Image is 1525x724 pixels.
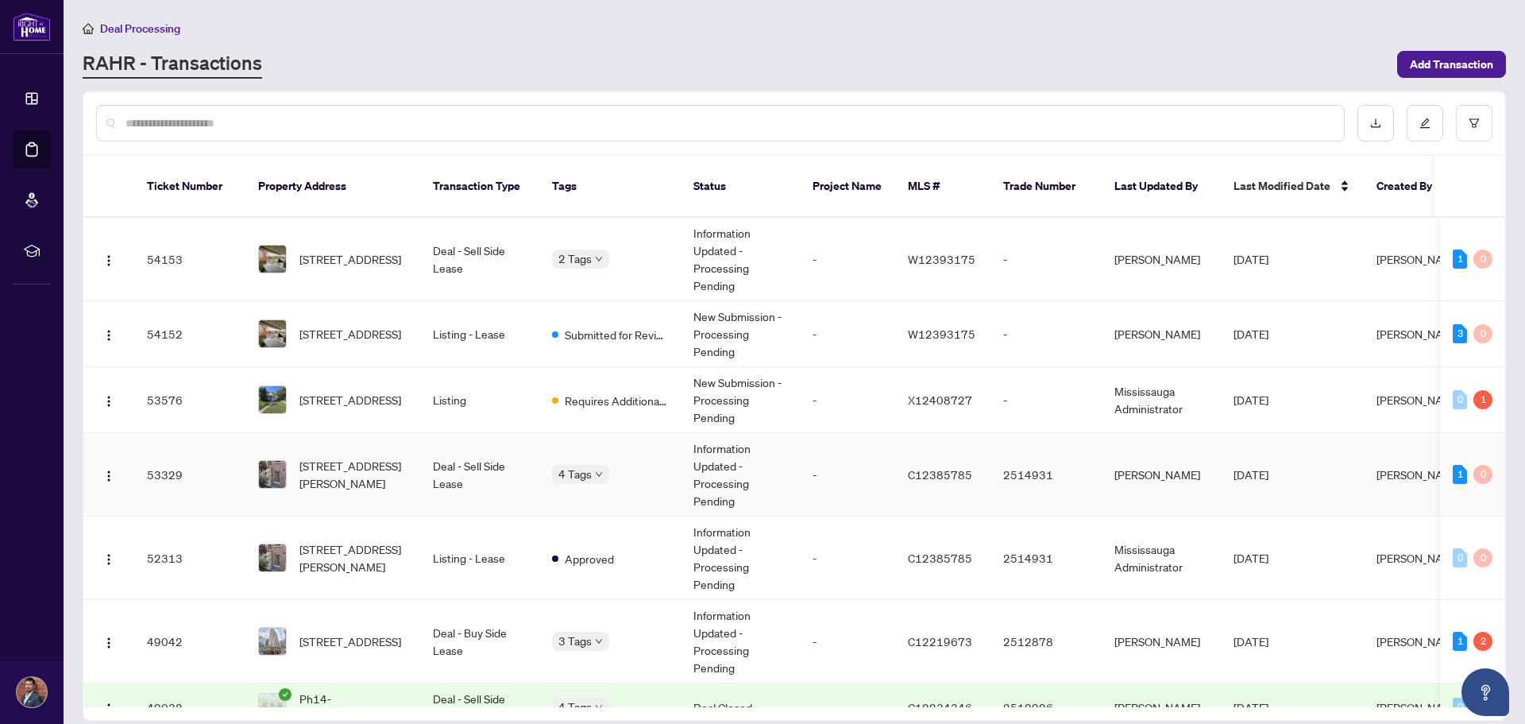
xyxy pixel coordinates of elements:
[1376,393,1462,407] span: [PERSON_NAME]
[908,700,972,714] span: C12234346
[908,551,972,565] span: C12385785
[134,367,245,433] td: 53576
[1473,548,1492,567] div: 0
[83,50,262,79] a: RAHR - Transactions
[102,254,115,267] img: Logo
[96,462,122,487] button: Logo
[681,517,800,600] td: Information Updated - Processing Pending
[1102,218,1221,301] td: [PERSON_NAME]
[565,326,668,343] span: Submitted for Review
[800,301,895,367] td: -
[908,467,972,482] span: C12385785
[1102,367,1221,433] td: Mississauga Administrator
[1376,467,1462,482] span: [PERSON_NAME]
[800,367,895,433] td: -
[1473,250,1492,269] div: 0
[1364,156,1459,218] th: Created By
[102,553,115,566] img: Logo
[595,703,603,711] span: down
[299,391,401,408] span: [STREET_ADDRESS]
[1376,327,1462,341] span: [PERSON_NAME]
[1473,324,1492,343] div: 0
[1102,301,1221,367] td: [PERSON_NAME]
[1410,52,1493,77] span: Add Transaction
[558,632,592,650] span: 3 Tags
[1473,632,1492,651] div: 2
[800,600,895,683] td: -
[420,517,539,600] td: Listing - Lease
[681,301,800,367] td: New Submission - Processing Pending
[420,367,539,433] td: Listing
[13,12,51,41] img: logo
[420,433,539,517] td: Deal - Sell Side Lease
[1370,118,1381,129] span: download
[800,218,895,301] td: -
[420,156,539,218] th: Transaction Type
[908,393,972,407] span: X12408727
[800,517,895,600] td: -
[539,156,681,218] th: Tags
[558,465,592,483] span: 4 Tags
[990,218,1102,301] td: -
[1376,252,1462,266] span: [PERSON_NAME]
[1453,465,1467,484] div: 1
[83,23,94,34] span: home
[420,301,539,367] td: Listing - Lease
[259,628,286,655] img: thumbnail-img
[259,320,286,347] img: thumbnail-img
[990,367,1102,433] td: -
[1473,465,1492,484] div: 0
[908,252,975,266] span: W12393175
[299,540,407,575] span: [STREET_ADDRESS][PERSON_NAME]
[96,545,122,571] button: Logo
[595,470,603,478] span: down
[1102,600,1221,683] td: [PERSON_NAME]
[1453,250,1467,269] div: 1
[1234,700,1268,714] span: [DATE]
[17,677,47,707] img: Profile Icon
[558,250,592,268] span: 2 Tags
[1102,156,1221,218] th: Last Updated By
[1234,177,1330,195] span: Last Modified Date
[134,517,245,600] td: 52313
[681,218,800,301] td: Information Updated - Processing Pending
[1453,548,1467,567] div: 0
[259,461,286,488] img: thumbnail-img
[681,600,800,683] td: Information Updated - Processing Pending
[102,470,115,482] img: Logo
[1461,668,1509,716] button: Open asap
[681,433,800,517] td: Information Updated - Processing Pending
[681,156,800,218] th: Status
[1473,390,1492,409] div: 1
[1376,634,1462,649] span: [PERSON_NAME]
[990,433,1102,517] td: 2514931
[100,21,180,36] span: Deal Processing
[1397,51,1506,78] button: Add Transaction
[259,246,286,273] img: thumbnail-img
[102,703,115,715] img: Logo
[1234,467,1268,482] span: [DATE]
[259,386,286,413] img: thumbnail-img
[1419,118,1430,129] span: edit
[96,321,122,347] button: Logo
[102,329,115,342] img: Logo
[800,433,895,517] td: -
[1469,118,1480,129] span: filter
[96,695,122,720] button: Logo
[558,698,592,716] span: 4 Tags
[259,544,286,571] img: thumbnail-img
[134,301,245,367] td: 54152
[1357,105,1394,141] button: download
[96,629,122,654] button: Logo
[908,327,975,341] span: W12393175
[102,637,115,649] img: Logo
[1407,105,1443,141] button: edit
[990,156,1102,218] th: Trade Number
[1102,517,1221,600] td: Mississauga Administrator
[259,694,286,721] img: thumbnail-img
[420,218,539,301] td: Deal - Sell Side Lease
[245,156,420,218] th: Property Address
[1221,156,1364,218] th: Last Modified Date
[1453,698,1467,717] div: 0
[1234,252,1268,266] span: [DATE]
